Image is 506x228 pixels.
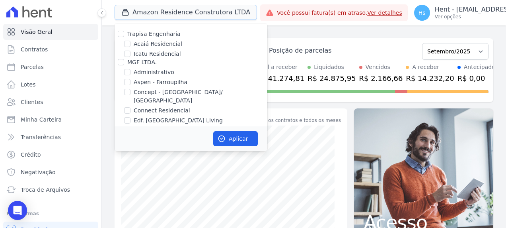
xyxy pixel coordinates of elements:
[21,45,48,53] span: Contratos
[3,164,98,180] a: Negativação
[21,81,36,88] span: Lotes
[256,63,304,71] div: Total a receber
[21,63,44,71] span: Parcelas
[21,28,53,36] span: Visão Geral
[256,73,304,84] div: R$ 41.274,81
[134,88,267,105] label: Concept - [GEOGRAPHIC_DATA]/ [GEOGRAPHIC_DATA]
[3,112,98,128] a: Minha Carteira
[3,147,98,163] a: Crédito
[134,116,223,125] label: Edf. [GEOGRAPHIC_DATA] Living
[134,106,190,115] label: Connect Residencial
[3,41,98,57] a: Contratos
[127,59,157,65] label: MGF LTDA.
[3,182,98,198] a: Troca de Arquivos
[367,10,402,16] a: Ver detalhes
[277,9,402,17] span: Você possui fatura(s) em atraso.
[307,73,356,84] div: R$ 24.875,95
[134,50,181,58] label: Icatu Residencial
[3,129,98,145] a: Transferências
[406,73,454,84] div: R$ 14.232,20
[412,63,439,71] div: A receber
[21,133,61,141] span: Transferências
[219,117,341,124] div: Considerando todos os contratos e todos os meses
[21,168,56,176] span: Negativação
[134,68,174,77] label: Administrativo
[418,10,426,16] span: Hs
[6,209,95,218] div: Plataformas
[3,24,98,40] a: Visão Geral
[366,63,390,71] div: Vencidos
[8,201,27,220] div: Open Intercom Messenger
[213,131,258,146] button: Aplicar
[269,46,332,55] div: Posição de parcelas
[134,40,182,48] label: Acaiá Residencial
[21,116,62,124] span: Minha Carteira
[134,78,187,86] label: Aspen - Farroupilha
[21,186,70,194] span: Troca de Arquivos
[359,73,403,84] div: R$ 2.166,66
[3,94,98,110] a: Clientes
[115,5,257,20] button: Amazon Residence Construtora LTDA
[21,98,43,106] span: Clientes
[127,31,181,37] label: Trapisa Engenharia
[464,63,495,71] div: Antecipado
[3,77,98,92] a: Lotes
[314,63,344,71] div: Liquidados
[21,151,41,159] span: Crédito
[3,59,98,75] a: Parcelas
[457,73,495,84] div: R$ 0,00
